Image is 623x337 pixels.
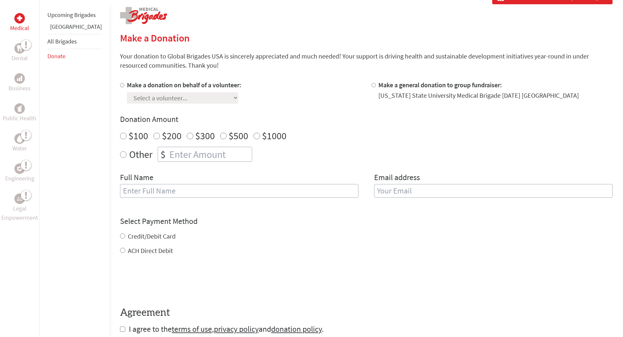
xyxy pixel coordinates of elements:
h4: Agreement [120,307,613,319]
li: Donate [47,49,102,63]
h4: Donation Amount [120,114,613,125]
div: [US_STATE] State University Medical Brigade [DATE] [GEOGRAPHIC_DATA] [378,91,579,100]
label: Other [129,147,152,162]
div: $ [158,147,168,161]
div: Public Health [14,103,25,114]
p: Dental [11,54,28,63]
a: privacy policy [214,324,259,334]
img: Engineering [17,166,22,171]
p: Your donation to Global Brigades USA is sincerely appreciated and much needed! Your support is dr... [120,52,613,70]
div: Business [14,73,25,84]
img: Dental [17,45,22,51]
p: Engineering [5,174,34,183]
label: ACH Direct Debit [128,246,173,255]
a: EngineeringEngineering [5,163,34,183]
a: [GEOGRAPHIC_DATA] [50,23,102,30]
div: Dental [14,43,25,54]
span: I agree to the , and . [129,324,324,334]
li: All Brigades [47,34,102,49]
li: Guatemala [47,22,102,34]
a: donation policy [271,324,322,334]
a: WaterWater [12,133,27,153]
a: Legal EmpowermentLegal Empowerment [1,194,38,222]
label: $1000 [262,129,286,142]
label: Email address [374,172,420,184]
label: Make a donation on behalf of a volunteer: [127,81,241,89]
p: Medical [10,24,29,33]
a: Donate [47,52,65,60]
a: BusinessBusiness [9,73,31,93]
p: Public Health [3,114,36,123]
h2: Make a Donation [120,32,613,44]
p: Business [9,84,31,93]
iframe: reCAPTCHA [120,268,219,294]
label: $500 [229,129,248,142]
input: Enter Full Name [120,184,358,198]
img: Public Health [17,105,22,112]
div: Engineering [14,163,25,174]
a: All Brigades [47,38,77,45]
div: Legal Empowerment [14,194,25,204]
li: Upcoming Brigades [47,8,102,22]
input: Enter Amount [168,147,252,161]
label: $200 [162,129,182,142]
div: Water [14,133,25,144]
a: Public HealthPublic Health [3,103,36,123]
a: terms of use [172,324,212,334]
div: Medical [14,13,25,24]
p: Legal Empowerment [1,204,38,222]
img: Business [17,76,22,81]
p: Water [12,144,27,153]
label: Full Name [120,172,153,184]
label: $300 [195,129,215,142]
label: $100 [129,129,148,142]
label: Make a general donation to group fundraiser: [378,81,502,89]
img: logo-medical.png [120,7,167,24]
a: MedicalMedical [10,13,29,33]
img: Medical [17,16,22,21]
input: Your Email [374,184,613,198]
h4: Select Payment Method [120,216,613,227]
img: Legal Empowerment [17,197,22,201]
a: Upcoming Brigades [47,11,96,19]
a: DentalDental [11,43,28,63]
img: Water [17,135,22,142]
label: Credit/Debit Card [128,232,176,240]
